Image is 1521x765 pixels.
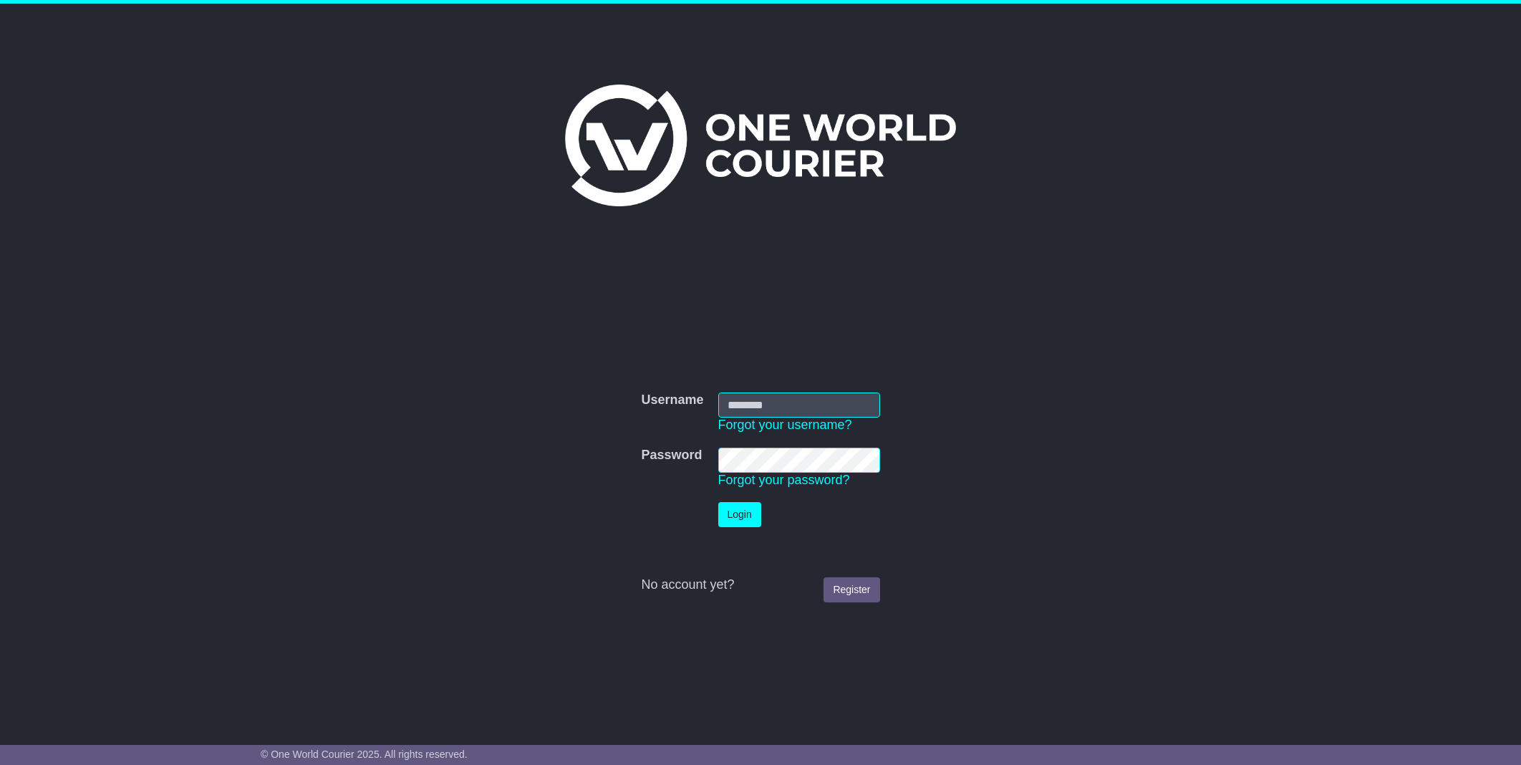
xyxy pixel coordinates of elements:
[641,577,879,593] div: No account yet?
[641,448,702,463] label: Password
[261,749,468,760] span: © One World Courier 2025. All rights reserved.
[641,393,703,408] label: Username
[718,418,852,432] a: Forgot your username?
[718,502,761,527] button: Login
[718,473,850,487] a: Forgot your password?
[565,85,956,206] img: One World
[824,577,879,602] a: Register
